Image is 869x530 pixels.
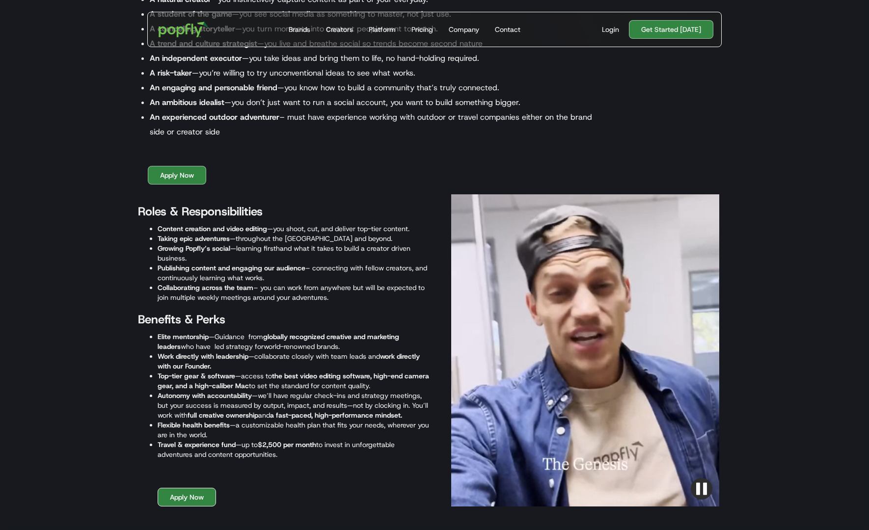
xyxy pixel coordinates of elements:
[158,421,230,429] strong: Flexible health benefits
[691,478,712,500] img: Pause video
[158,351,430,371] li: —collaborate closely with team leads and
[158,352,248,361] strong: Work directly with leadership
[365,12,400,47] a: Platform
[150,53,242,63] strong: An independent executor
[158,332,209,341] strong: Elite mentorship
[158,234,430,243] li: —throughout the [GEOGRAPHIC_DATA] and beyond.
[270,411,402,420] strong: a fast-paced, high-performance mindset.
[449,25,479,34] div: Company
[148,166,206,185] a: Apply Now
[411,25,433,34] div: Pricing
[629,20,713,39] a: Get Started [DATE]
[258,440,316,449] strong: $2,500 per month
[138,144,599,156] p: ‍
[495,25,520,34] div: Contact
[158,332,399,351] strong: globally recognized creative and marketing leaders
[158,391,430,420] li: —we’ll have regular check-ins and strategy meetings, but your success is measured by output, impa...
[369,25,396,34] div: Platform
[407,12,437,47] a: Pricing
[150,51,599,66] li: —you take ideas and bring them to life, no hand-holding required.
[326,25,353,34] div: Creators
[150,112,279,122] strong: An experienced outdoor adventurer
[158,234,230,243] strong: Taking epic adventures
[158,440,236,449] strong: Travel & experience fund
[602,25,619,34] div: Login
[158,283,253,292] strong: Collaborating across the team
[158,243,430,263] li: —learning firsthand what it takes to build a creator driven business.
[289,25,310,34] div: Brands
[188,411,258,420] strong: full creative ownership
[150,110,599,139] li: – must have experience working with outdoor or travel companies either on the brand side or creat...
[158,283,430,302] li: – you can work from anywhere but will be expected to join multiple weekly meetings around your ad...
[158,224,430,234] li: —you shoot, cut, and deliver top-tier content.
[150,9,232,19] strong: A student of the game
[158,224,267,233] strong: Content creation and video editing
[158,420,430,440] li: —a customizable health plan that fits your needs, wherever you are in the world.
[158,371,235,380] strong: Top-tier gear & software
[158,332,430,351] li: —Guidance from who have led strategy forworld-renowned brands.
[322,12,357,47] a: Creators
[491,12,524,47] a: Contact
[150,97,224,107] strong: An ambitious idealist
[158,371,430,391] li: —access to to set the standard for content quality.
[158,264,305,272] strong: Publishing content and engaging our audience
[158,263,430,283] li: – connecting with fellow creators, and continuously learning what works.
[285,12,314,47] a: Brands
[152,15,215,44] a: home
[138,204,263,219] strong: Roles & Responsibilities
[150,80,599,95] li: —you know how to build a community that’s truly connected.
[158,244,230,253] strong: Growing Popfly’s social
[445,12,483,47] a: Company
[150,68,192,78] strong: A risk-taker
[158,440,430,459] li: —up to to invest in unforgettable adventures and content opportunities.
[158,488,216,506] a: Apply Now
[598,25,623,34] a: Login
[150,82,277,93] strong: An engaging and personable friend
[150,7,599,22] li: —you see social media as something to master, not just use.
[150,66,599,80] li: —you’re willing to try unconventional ideas to see what works.
[158,371,429,390] strong: the best video editing software, high-end camera gear, and a high-caliber Mac
[138,312,225,327] strong: Benefits & Perks
[150,95,599,110] li: —you don’t just want to run a social account, you want to build something bigger.
[158,391,252,400] strong: Autonomy with accountability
